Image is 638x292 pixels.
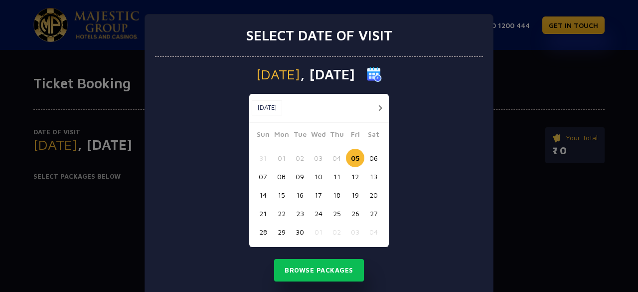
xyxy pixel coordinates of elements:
button: 03 [309,149,327,167]
button: 11 [327,167,346,186]
button: 14 [254,186,272,204]
button: 31 [254,149,272,167]
button: 21 [254,204,272,223]
button: 06 [364,149,383,167]
button: 28 [254,223,272,241]
button: 30 [291,223,309,241]
button: 01 [309,223,327,241]
button: 13 [364,167,383,186]
button: 24 [309,204,327,223]
span: Sat [364,129,383,143]
button: 04 [327,149,346,167]
button: 25 [327,204,346,223]
button: 02 [327,223,346,241]
img: calender icon [367,67,382,82]
button: 20 [364,186,383,204]
button: 19 [346,186,364,204]
button: 05 [346,149,364,167]
button: Browse Packages [274,259,364,282]
span: , [DATE] [300,67,355,81]
button: 23 [291,204,309,223]
button: 09 [291,167,309,186]
button: 15 [272,186,291,204]
span: [DATE] [256,67,300,81]
button: 03 [346,223,364,241]
button: 26 [346,204,364,223]
button: 16 [291,186,309,204]
button: 10 [309,167,327,186]
button: 27 [364,204,383,223]
button: 12 [346,167,364,186]
button: 04 [364,223,383,241]
button: 29 [272,223,291,241]
span: Sun [254,129,272,143]
button: 17 [309,186,327,204]
span: Wed [309,129,327,143]
button: [DATE] [252,100,282,115]
button: 02 [291,149,309,167]
span: Mon [272,129,291,143]
button: 08 [272,167,291,186]
button: 22 [272,204,291,223]
span: Tue [291,129,309,143]
button: 01 [272,149,291,167]
span: Fri [346,129,364,143]
button: 07 [254,167,272,186]
h3: Select date of visit [246,27,392,44]
span: Thu [327,129,346,143]
button: 18 [327,186,346,204]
